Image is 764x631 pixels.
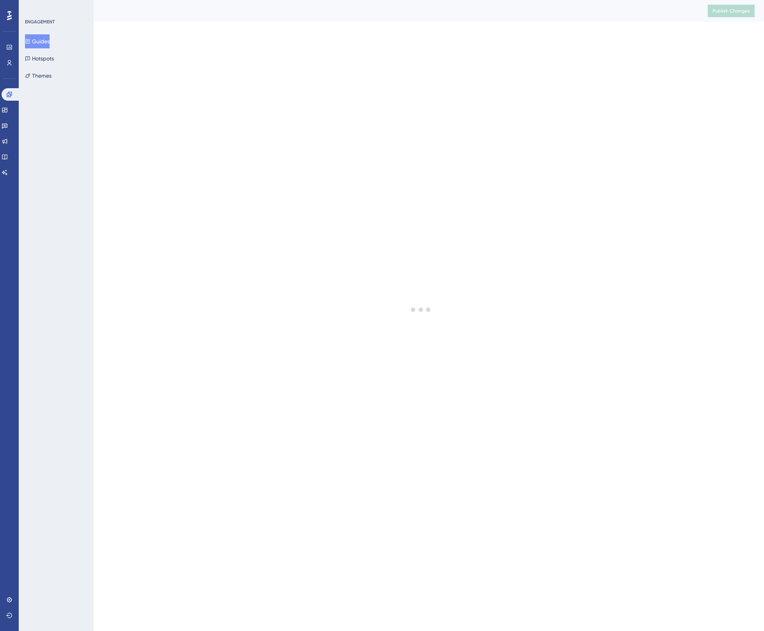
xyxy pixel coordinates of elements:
[25,34,50,48] button: Guides
[25,19,55,25] div: ENGAGEMENT
[25,69,52,83] button: Themes
[712,8,750,14] span: Publish Changes
[25,52,54,66] button: Hotspots
[708,5,755,17] button: Publish Changes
